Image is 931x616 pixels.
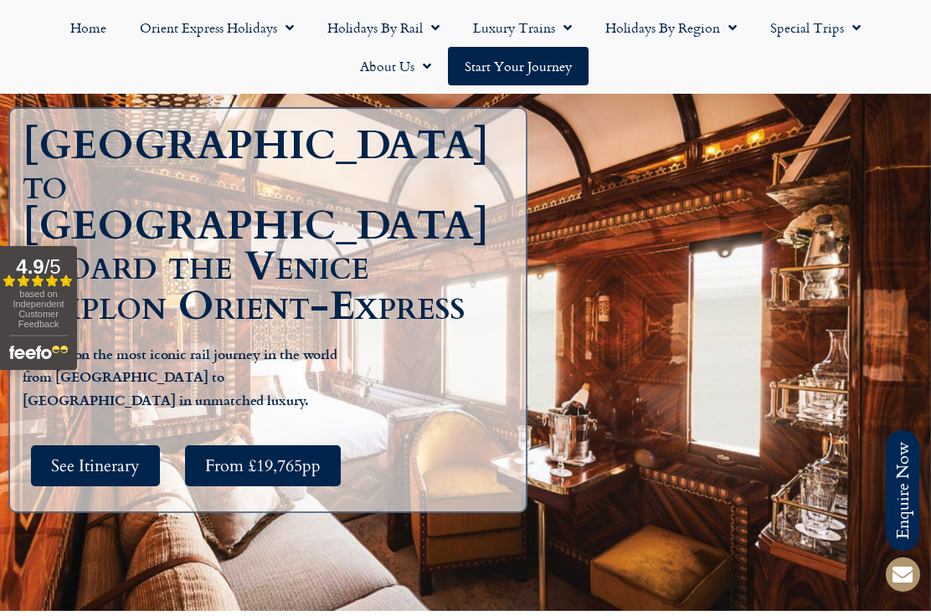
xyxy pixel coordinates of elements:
[23,344,337,409] strong: Embark on the most iconic rail journey in the world from [GEOGRAPHIC_DATA] to [GEOGRAPHIC_DATA] i...
[589,8,754,47] a: Holidays by Region
[311,8,456,47] a: Holidays by Rail
[123,8,311,47] a: Orient Express Holidays
[205,455,321,476] span: From £19,765pp
[754,8,877,47] a: Special Trips
[8,8,923,85] nav: Menu
[456,8,589,47] a: Luxury Trains
[343,47,448,85] a: About Us
[185,445,341,486] a: From £19,765pp
[23,126,522,326] h1: [GEOGRAPHIC_DATA] to [GEOGRAPHIC_DATA] aboard the Venice Simplon Orient-Express
[51,455,140,476] span: See Itinerary
[448,47,589,85] a: Start your Journey
[31,445,160,486] a: See Itinerary
[54,8,123,47] a: Home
